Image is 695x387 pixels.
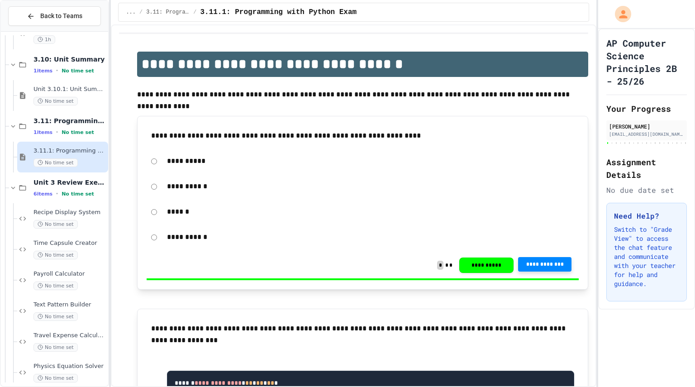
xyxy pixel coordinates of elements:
span: • [56,190,58,197]
span: Payroll Calculator [33,270,106,278]
span: Physics Equation Solver [33,363,106,370]
div: [PERSON_NAME] [609,122,684,130]
span: 3.10: Unit Summary [33,55,106,63]
span: No time set [33,343,78,352]
span: / [193,9,196,16]
span: 3.11: Programming with Python Exam [33,117,106,125]
div: [EMAIL_ADDRESS][DOMAIN_NAME] [609,131,684,138]
span: Recipe Display System [33,209,106,216]
p: Switch to "Grade View" to access the chat feature and communicate with your teacher for help and ... [614,225,679,288]
span: No time set [33,374,78,382]
span: • [56,129,58,136]
span: Unit 3 Review Exercises [33,178,106,186]
span: Back to Teams [40,11,82,21]
span: 1 items [33,68,52,74]
span: 1h [33,35,55,44]
span: 3.11.1: Programming with Python Exam [200,7,357,18]
h2: Assignment Details [606,156,687,181]
h1: AP Computer Science Principles 2B - 25/26 [606,37,687,87]
h2: Your Progress [606,102,687,115]
span: No time set [33,158,78,167]
span: No time set [62,191,94,197]
span: Travel Expense Calculator [33,332,106,339]
span: No time set [33,282,78,290]
span: No time set [62,129,94,135]
span: Unit 3.10.1: Unit Summary [33,86,106,93]
span: No time set [33,312,78,321]
span: 6 items [33,191,52,197]
div: My Account [605,4,633,24]
span: Time Capsule Creator [33,239,106,247]
span: Text Pattern Builder [33,301,106,309]
div: No due date set [606,185,687,196]
span: ... [126,9,136,16]
span: • [56,67,58,74]
span: 3.11: Programming with Python Exam [146,9,190,16]
span: No time set [62,68,94,74]
span: No time set [33,97,78,105]
span: No time set [33,251,78,259]
span: 1 items [33,129,52,135]
span: 3.11.1: Programming with Python Exam [33,147,106,155]
span: No time set [33,220,78,229]
h3: Need Help? [614,210,679,221]
span: / [139,9,143,16]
